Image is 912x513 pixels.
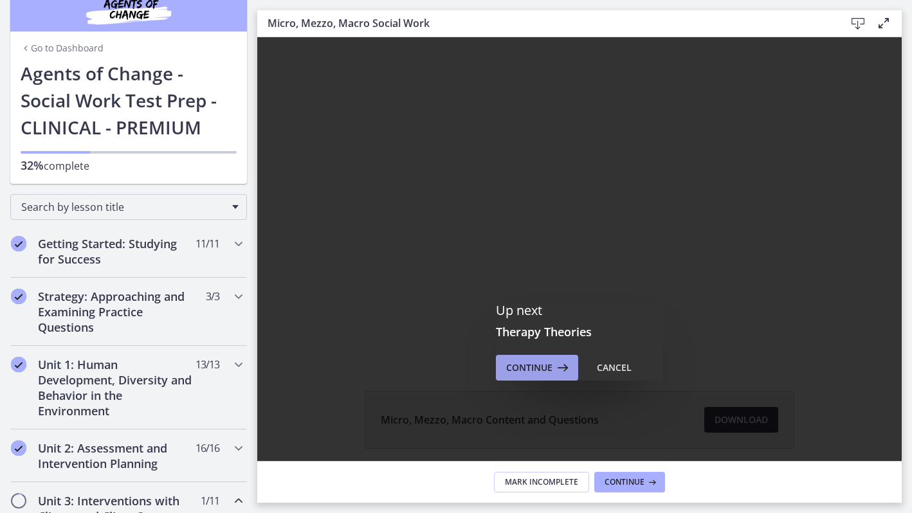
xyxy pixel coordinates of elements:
[494,472,589,492] button: Mark Incomplete
[21,42,104,55] a: Go to Dashboard
[605,477,644,487] span: Continue
[38,289,195,335] h2: Strategy: Approaching and Examining Practice Questions
[201,493,219,509] span: 1 / 11
[196,357,219,372] span: 13 / 13
[496,302,663,319] p: Up next
[11,357,26,372] i: Completed
[597,360,632,375] div: Cancel
[268,15,825,31] h3: Micro, Mezzo, Macro Social Work
[506,360,552,375] span: Continue
[196,440,219,456] span: 16 / 16
[11,440,26,456] i: Completed
[10,194,247,220] div: Search by lesson title
[21,60,237,141] h1: Agents of Change - Social Work Test Prep - CLINICAL - PREMIUM
[38,440,195,471] h2: Unit 2: Assessment and Intervention Planning
[38,236,195,267] h2: Getting Started: Studying for Success
[196,236,219,251] span: 11 / 11
[21,200,226,214] span: Search by lesson title
[594,472,665,492] button: Continue
[21,157,237,174] p: complete
[496,355,578,381] button: Continue
[38,357,195,419] h2: Unit 1: Human Development, Diversity and Behavior in the Environment
[496,324,663,339] h3: Therapy Theories
[505,477,578,487] span: Mark Incomplete
[21,157,44,173] span: 32%
[206,289,219,304] span: 3 / 3
[587,355,642,381] button: Cancel
[11,289,26,304] i: Completed
[11,236,26,251] i: Completed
